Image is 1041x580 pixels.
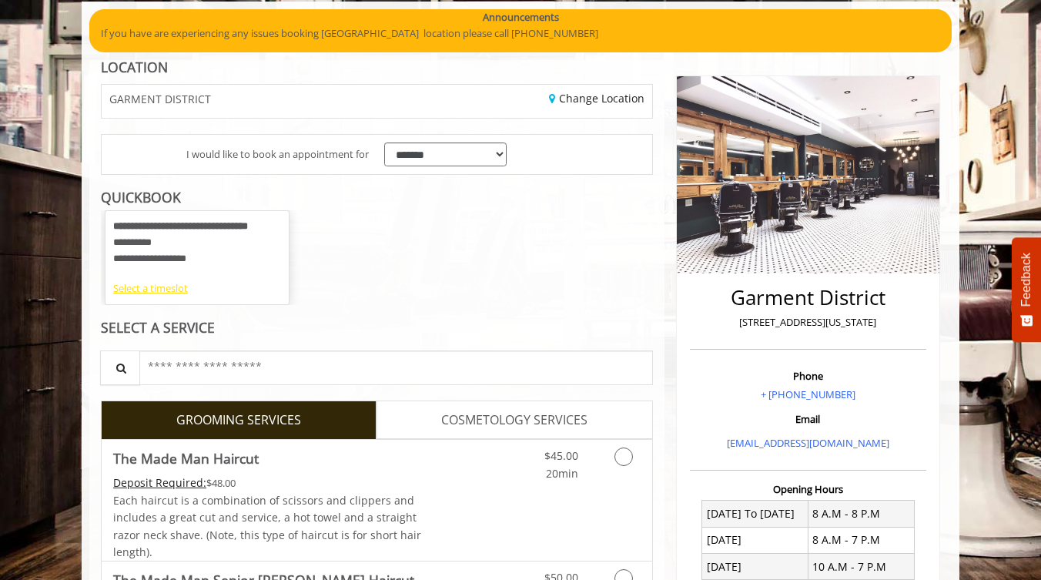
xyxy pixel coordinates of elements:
[1012,237,1041,342] button: Feedback - Show survey
[100,350,140,385] button: Service Search
[694,314,922,330] p: [STREET_ADDRESS][US_STATE]
[808,501,914,527] td: 8 A.M - 8 P.M
[546,466,578,481] span: 20min
[101,58,168,76] b: LOCATION
[441,411,587,431] span: COSMETOLOGY SERVICES
[690,484,926,495] h3: Opening Hours
[101,188,181,206] b: QUICKBOOK
[694,414,922,424] h3: Email
[727,436,889,450] a: [EMAIL_ADDRESS][DOMAIN_NAME]
[113,448,259,469] b: The Made Man Haircut
[109,93,211,105] span: GARMENT DISTRICT
[113,474,423,491] div: $48.00
[483,9,559,25] b: Announcements
[176,411,301,431] span: GROOMING SERVICES
[808,527,914,553] td: 8 A.M - 7 P.M
[113,493,421,559] span: Each haircut is a combination of scissors and clippers and includes a great cut and service, a ho...
[702,554,808,580] td: [DATE]
[808,554,914,580] td: 10 A.M - 7 P.M
[113,280,281,297] div: Select a timeslot
[549,91,644,106] a: Change Location
[694,287,922,309] h2: Garment District
[702,501,808,527] td: [DATE] To [DATE]
[101,25,940,42] p: If you have are experiencing any issues booking [GEOGRAPHIC_DATA] location please call [PHONE_NUM...
[186,146,369,163] span: I would like to book an appointment for
[694,370,922,381] h3: Phone
[113,475,206,490] span: This service needs some Advance to be paid before we block your appointment
[101,320,653,335] div: SELECT A SERVICE
[761,387,855,401] a: + [PHONE_NUMBER]
[702,527,808,553] td: [DATE]
[1019,253,1033,307] span: Feedback
[544,448,578,463] span: $45.00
